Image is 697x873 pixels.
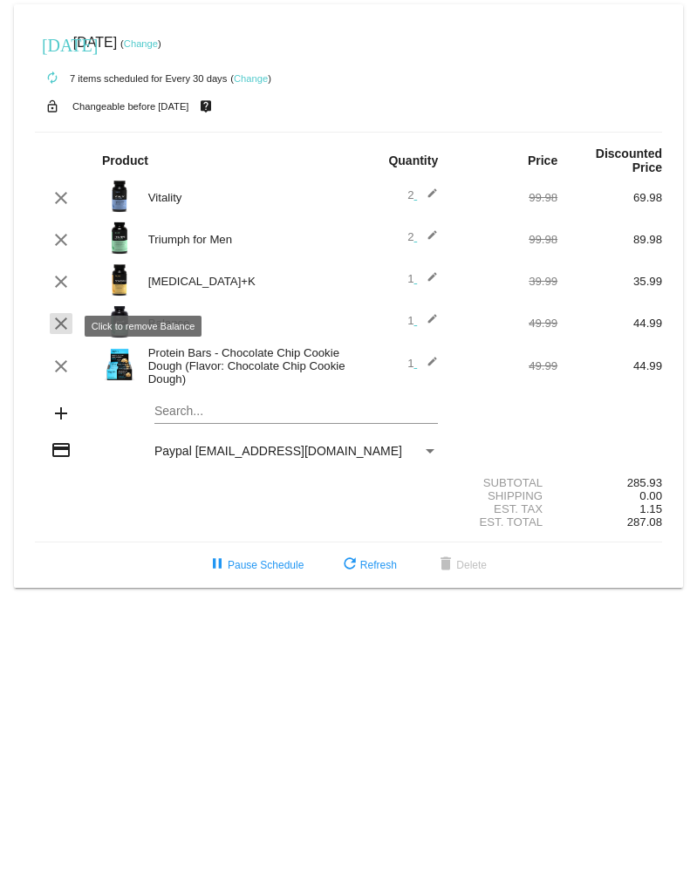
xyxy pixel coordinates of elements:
[557,191,662,204] div: 69.98
[557,275,662,288] div: 35.99
[453,476,557,489] div: Subtotal
[388,153,438,167] strong: Quantity
[234,73,268,84] a: Change
[557,476,662,489] div: 285.93
[195,95,216,118] mat-icon: live_help
[140,346,349,385] div: Protein Bars - Chocolate Chip Cookie Dough (Flavor: Chocolate Chip Cookie Dough)
[154,444,402,458] span: Paypal [EMAIL_ADDRESS][DOMAIN_NAME]
[102,153,148,167] strong: Product
[407,272,438,285] span: 1
[453,489,557,502] div: Shipping
[51,356,72,377] mat-icon: clear
[453,502,557,515] div: Est. Tax
[51,229,72,250] mat-icon: clear
[154,405,438,419] input: Search...
[193,549,318,581] button: Pause Schedule
[417,271,438,292] mat-icon: edit
[627,515,662,529] span: 287.08
[325,549,411,581] button: Refresh
[453,515,557,529] div: Est. Total
[557,317,662,330] div: 44.99
[339,559,397,571] span: Refresh
[120,38,161,49] small: ( )
[102,179,137,214] img: Image-1-Vitality-1000x1000-1.png
[407,357,438,370] span: 1
[154,444,438,458] mat-select: Payment Method
[453,359,557,372] div: 49.99
[596,147,662,174] strong: Discounted Price
[407,230,438,243] span: 2
[207,555,228,576] mat-icon: pause
[417,356,438,377] mat-icon: edit
[421,549,501,581] button: Delete
[72,101,189,112] small: Changeable before [DATE]
[557,359,662,372] div: 44.99
[639,502,662,515] span: 1.15
[51,313,72,334] mat-icon: clear
[102,263,137,297] img: Image-1-Carousel-Vitamin-DK-Photoshoped-1000x1000-1.png
[102,304,137,339] img: Image-1-Carousel-Balance-transp.png
[435,559,487,571] span: Delete
[140,233,349,246] div: Triumph for Men
[124,38,158,49] a: Change
[230,73,271,84] small: ( )
[140,275,349,288] div: [MEDICAL_DATA]+K
[42,33,63,54] mat-icon: [DATE]
[453,233,557,246] div: 99.98
[417,229,438,250] mat-icon: edit
[417,313,438,334] mat-icon: edit
[417,188,438,208] mat-icon: edit
[453,191,557,204] div: 99.98
[102,347,137,382] img: Image-1-Carousel-Protein-Bar-CCD-transp.png
[453,317,557,330] div: 49.99
[339,555,360,576] mat-icon: refresh
[42,68,63,89] mat-icon: autorenew
[453,275,557,288] div: 39.99
[407,188,438,201] span: 2
[207,559,304,571] span: Pause Schedule
[35,73,227,84] small: 7 items scheduled for Every 30 days
[51,271,72,292] mat-icon: clear
[42,95,63,118] mat-icon: lock_open
[51,440,72,460] mat-icon: credit_card
[51,403,72,424] mat-icon: add
[639,489,662,502] span: 0.00
[51,188,72,208] mat-icon: clear
[435,555,456,576] mat-icon: delete
[140,317,349,330] div: Balance
[102,221,137,256] img: Image-1-Triumph_carousel-front-transp.png
[407,314,438,327] span: 1
[140,191,349,204] div: Vitality
[557,233,662,246] div: 89.98
[528,153,557,167] strong: Price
